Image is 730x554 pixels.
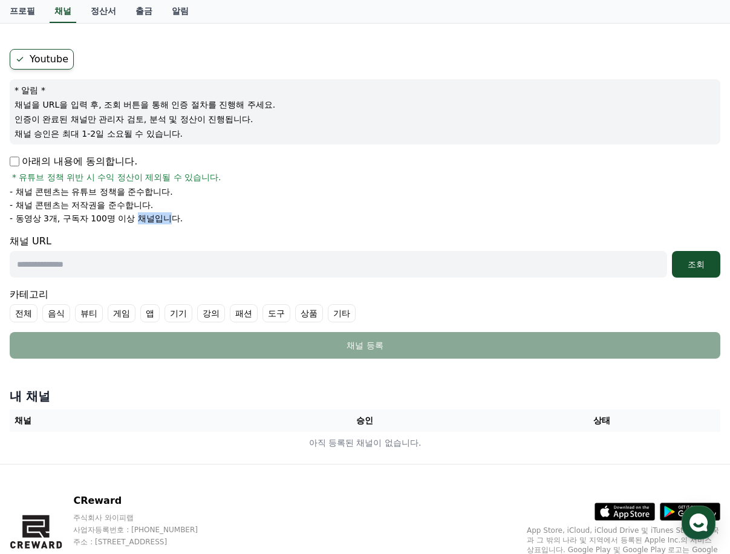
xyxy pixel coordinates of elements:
a: 홈 [4,383,80,414]
label: 기타 [328,304,356,322]
span: 대화 [111,402,125,412]
p: CReward [73,494,221,508]
label: 음식 [42,304,70,322]
label: 앱 [140,304,160,322]
p: 사업자등록번호 : [PHONE_NUMBER] [73,525,221,535]
label: 도구 [262,304,290,322]
span: * 유튜브 정책 위반 시 수익 정산이 제외될 수 있습니다. [12,171,221,183]
p: 주소 : [STREET_ADDRESS] [73,537,221,547]
th: 승인 [247,409,484,432]
label: 강의 [197,304,225,322]
label: 뷰티 [75,304,103,322]
a: 설정 [156,383,232,414]
span: 홈 [38,402,45,411]
h4: 내 채널 [10,388,720,405]
p: 주식회사 와이피랩 [73,513,221,523]
p: - 동영상 3개, 구독자 100명 이상 채널입니다. [10,212,183,224]
div: 조회 [677,258,715,270]
p: 인증이 완료된 채널만 관리자 검토, 분석 및 정산이 진행됩니다. [15,113,715,125]
label: 패션 [230,304,258,322]
th: 상태 [483,409,720,432]
th: 채널 [10,409,247,432]
td: 아직 등록된 채널이 없습니다. [10,432,720,454]
div: 채널 URL [10,234,720,278]
a: 대화 [80,383,156,414]
div: 카테고리 [10,287,720,322]
p: - 채널 콘텐츠는 유튜브 정책을 준수합니다. [10,186,173,198]
label: 게임 [108,304,135,322]
p: - 채널 콘텐츠는 저작권을 준수합니다. [10,199,153,211]
span: 설정 [187,402,201,411]
h4: 채널 등록 [10,11,62,24]
button: 조회 [672,251,720,278]
label: 상품 [295,304,323,322]
p: 채널을 URL을 입력 후, 조회 버튼을 통해 인증 절차를 진행해 주세요. [15,99,715,111]
p: 아래의 내용에 동의합니다. [10,154,137,169]
label: 기기 [165,304,192,322]
button: 채널 등록 [10,332,720,359]
div: 채널 등록 [34,339,696,351]
label: 전체 [10,304,37,322]
p: 채널 승인은 최대 1-2일 소요될 수 있습니다. [15,128,715,140]
label: Youtube [10,49,74,70]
